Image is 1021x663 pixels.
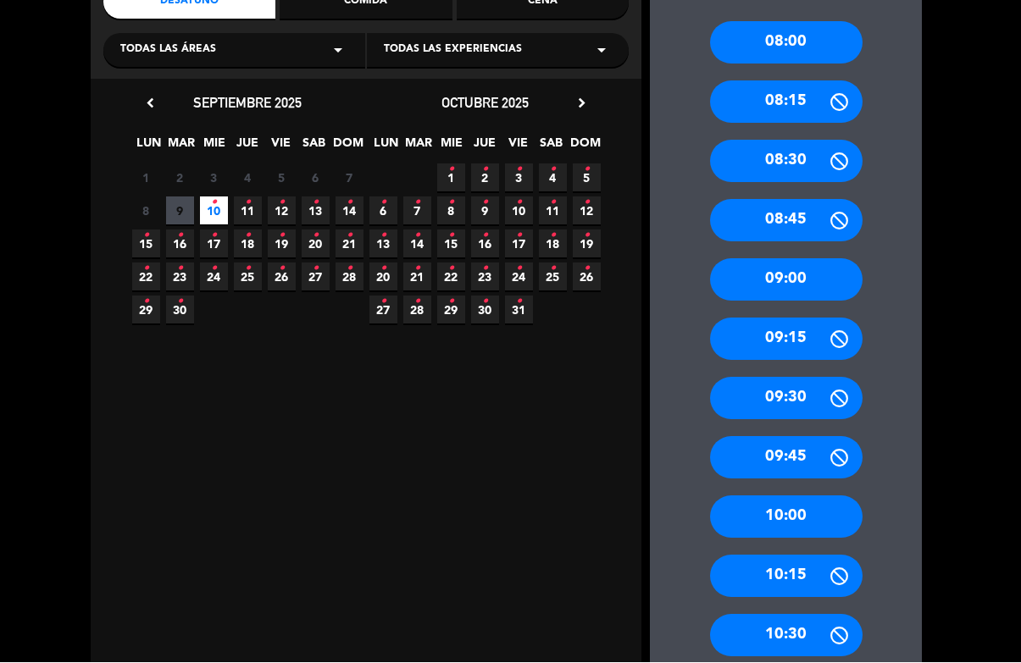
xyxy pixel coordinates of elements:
[405,134,433,162] span: MAR
[471,134,499,162] span: JUE
[437,164,465,192] span: 1
[302,197,330,225] span: 13
[710,378,863,420] div: 09:30
[132,263,160,291] span: 22
[313,256,319,283] i: •
[710,555,863,598] div: 10:15
[710,259,863,301] div: 09:00
[403,197,431,225] span: 7
[168,134,196,162] span: MAR
[537,134,565,162] span: SAB
[369,263,397,291] span: 20
[132,296,160,324] span: 29
[550,223,556,250] i: •
[414,223,420,250] i: •
[268,164,296,192] span: 5
[336,263,363,291] span: 28
[550,256,556,283] i: •
[448,190,454,217] i: •
[245,223,251,250] i: •
[193,95,302,112] span: septiembre 2025
[200,230,228,258] span: 17
[279,223,285,250] i: •
[414,256,420,283] i: •
[177,223,183,250] i: •
[482,157,488,184] i: •
[539,263,567,291] span: 25
[302,263,330,291] span: 27
[584,256,590,283] i: •
[471,230,499,258] span: 16
[245,256,251,283] i: •
[437,296,465,324] span: 29
[166,263,194,291] span: 23
[234,263,262,291] span: 25
[143,223,149,250] i: •
[516,256,522,283] i: •
[437,197,465,225] span: 8
[369,197,397,225] span: 6
[268,263,296,291] span: 26
[120,42,216,59] span: Todas las áreas
[591,41,612,61] i: arrow_drop_down
[516,289,522,316] i: •
[380,289,386,316] i: •
[234,164,262,192] span: 4
[710,318,863,361] div: 09:15
[135,134,163,162] span: LUN
[550,157,556,184] i: •
[336,197,363,225] span: 14
[313,190,319,217] i: •
[437,263,465,291] span: 22
[403,263,431,291] span: 21
[437,230,465,258] span: 15
[573,230,601,258] span: 19
[482,223,488,250] i: •
[177,289,183,316] i: •
[550,190,556,217] i: •
[201,134,229,162] span: MIE
[347,223,352,250] i: •
[482,190,488,217] i: •
[279,256,285,283] i: •
[177,256,183,283] i: •
[516,223,522,250] i: •
[372,134,400,162] span: LUN
[268,230,296,258] span: 19
[267,134,295,162] span: VIE
[441,95,529,112] span: octubre 2025
[448,157,454,184] i: •
[710,437,863,479] div: 09:45
[710,496,863,539] div: 10:00
[505,164,533,192] span: 3
[710,141,863,183] div: 08:30
[347,190,352,217] i: •
[573,197,601,225] span: 12
[328,41,348,61] i: arrow_drop_down
[539,230,567,258] span: 18
[380,256,386,283] i: •
[482,289,488,316] i: •
[448,289,454,316] i: •
[516,157,522,184] i: •
[234,134,262,162] span: JUE
[584,157,590,184] i: •
[516,190,522,217] i: •
[302,230,330,258] span: 20
[347,256,352,283] i: •
[141,95,159,113] i: chevron_left
[211,190,217,217] i: •
[471,164,499,192] span: 2
[710,22,863,64] div: 08:00
[143,289,149,316] i: •
[336,164,363,192] span: 7
[336,230,363,258] span: 21
[505,197,533,225] span: 10
[380,190,386,217] i: •
[143,256,149,283] i: •
[279,190,285,217] i: •
[471,296,499,324] span: 30
[300,134,328,162] span: SAB
[384,42,522,59] span: Todas las experiencias
[234,197,262,225] span: 11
